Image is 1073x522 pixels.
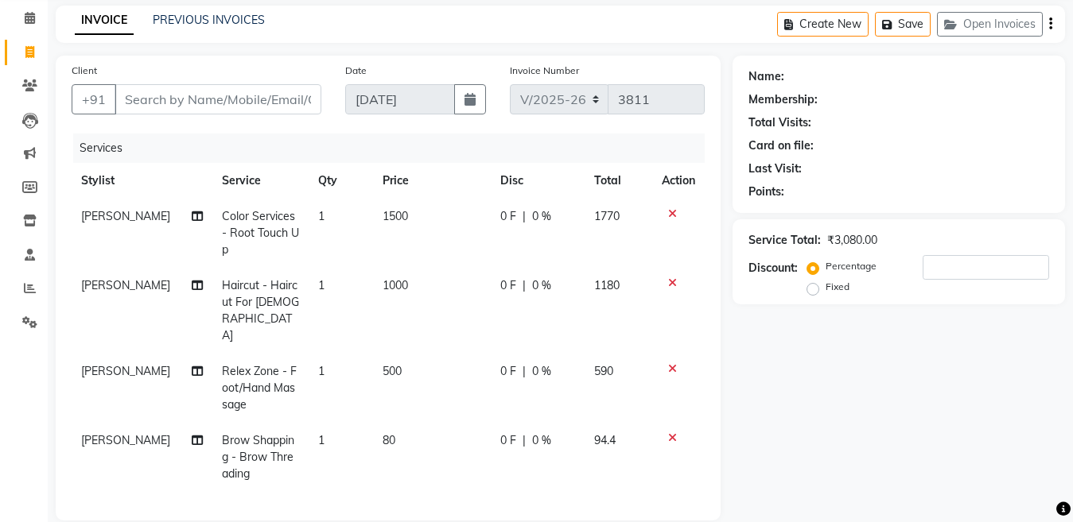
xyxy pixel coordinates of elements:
a: INVOICE [75,6,134,35]
th: Price [373,163,491,199]
div: Card on file: [748,137,814,154]
span: [PERSON_NAME] [81,433,170,447]
span: [PERSON_NAME] [81,278,170,292]
span: 1000 [383,278,408,292]
span: Relex Zone - Foot/Hand Massage [222,364,297,412]
span: 80 [383,433,395,447]
th: Total [585,163,652,199]
th: Stylist [72,163,212,199]
span: | [523,363,526,380]
button: Open Invoices [937,12,1043,37]
label: Invoice Number [510,64,579,78]
span: 1770 [594,209,620,223]
span: | [523,208,526,225]
div: ₹3,080.00 [827,232,877,249]
button: Save [875,12,931,37]
span: 500 [383,364,402,378]
div: Service Total: [748,232,821,249]
div: Membership: [748,91,818,108]
span: 0 F [500,208,516,225]
span: [PERSON_NAME] [81,364,170,378]
span: 0 % [532,277,551,294]
div: Total Visits: [748,114,811,131]
th: Qty [309,163,373,199]
a: PREVIOUS INVOICES [153,13,265,27]
span: 1 [318,278,325,292]
label: Date [345,64,367,78]
span: 94.4 [594,433,616,447]
div: Last Visit: [748,160,802,177]
label: Fixed [826,280,849,294]
span: 1 [318,209,325,223]
span: 0 F [500,277,516,294]
div: Services [73,133,717,163]
span: Brow Shapping - Brow Threading [222,433,294,481]
th: Service [212,163,309,199]
span: 0 % [532,432,551,449]
button: Create New [777,12,869,37]
div: Discount: [748,260,798,276]
label: Percentage [826,259,877,273]
span: Haircut - Haircut For [DEMOGRAPHIC_DATA] [222,278,299,342]
div: Points: [748,184,784,200]
div: Name: [748,68,784,85]
span: Color Services - Root Touch Up [222,209,299,257]
span: 0 % [532,208,551,225]
label: Client [72,64,97,78]
span: 1 [318,433,325,447]
span: [PERSON_NAME] [81,209,170,223]
input: Search by Name/Mobile/Email/Code [115,84,321,114]
span: 590 [594,364,613,378]
span: | [523,277,526,294]
button: +91 [72,84,116,114]
span: 1 [318,364,325,378]
th: Action [652,163,705,199]
span: 0 F [500,432,516,449]
span: 0 % [532,363,551,380]
span: 0 F [500,363,516,380]
span: 1500 [383,209,408,223]
span: | [523,432,526,449]
th: Disc [491,163,585,199]
span: 1180 [594,278,620,292]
